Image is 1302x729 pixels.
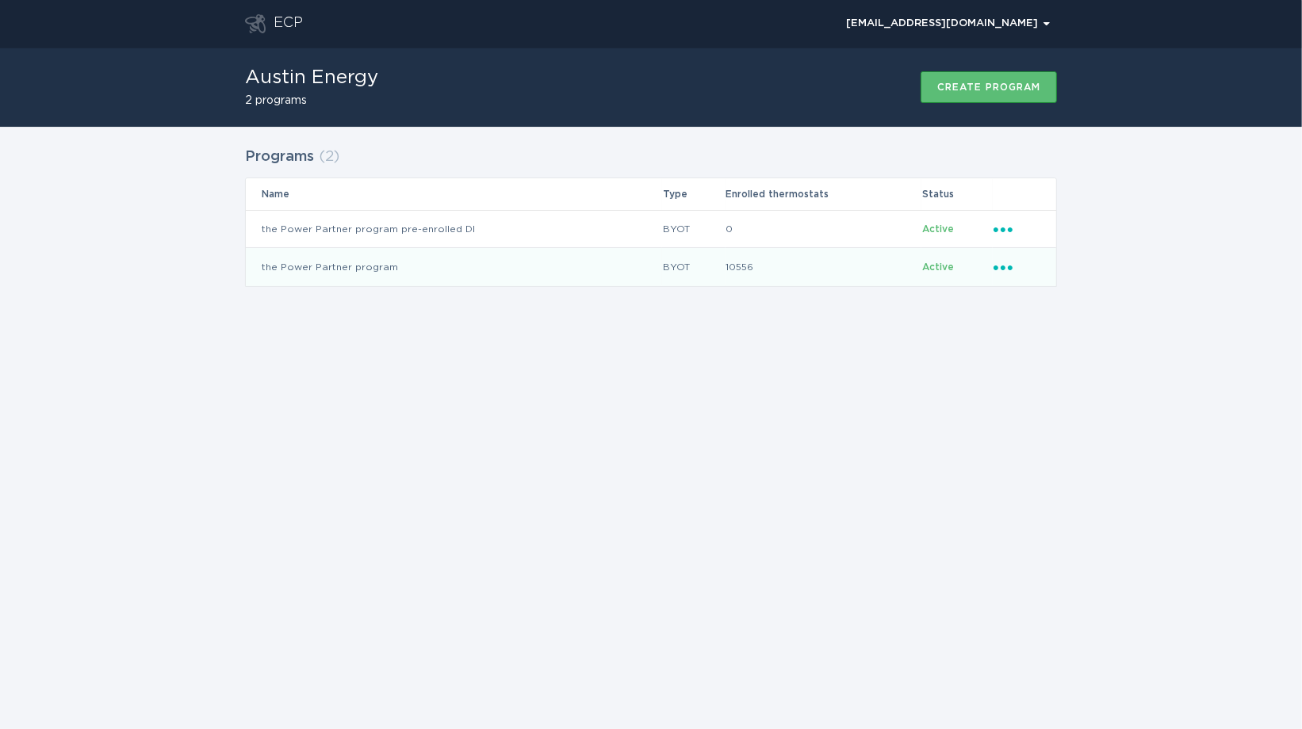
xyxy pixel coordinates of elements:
th: Status [921,178,993,210]
div: Popover menu [839,12,1057,36]
div: Popover menu [994,258,1040,276]
button: Open user account details [839,12,1057,36]
h2: 2 programs [245,95,378,106]
span: ( 2 ) [319,150,339,164]
div: Create program [937,82,1040,92]
div: Popover menu [994,220,1040,238]
div: [EMAIL_ADDRESS][DOMAIN_NAME] [846,19,1050,29]
div: ECP [274,14,303,33]
td: BYOT [662,210,725,248]
th: Name [246,178,662,210]
tr: d138714fb4724cd7b271465fac671896 [246,248,1056,286]
h2: Programs [245,143,314,171]
button: Go to dashboard [245,14,266,33]
span: Active [922,262,954,272]
th: Enrolled thermostats [726,178,922,210]
td: 10556 [726,248,922,286]
button: Create program [921,71,1057,103]
th: Type [662,178,725,210]
tr: bdc07f72465e4ee480a0f657265ba831 [246,210,1056,248]
h1: Austin Energy [245,68,378,87]
tr: Table Headers [246,178,1056,210]
span: Active [922,224,954,234]
td: 0 [726,210,922,248]
td: BYOT [662,248,725,286]
td: the Power Partner program pre-enrolled DI [246,210,662,248]
td: the Power Partner program [246,248,662,286]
